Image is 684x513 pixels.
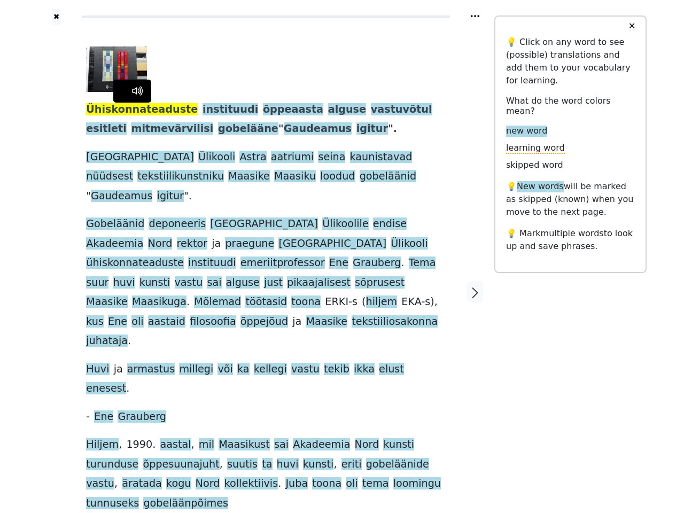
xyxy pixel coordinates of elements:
[517,181,564,192] span: New words
[114,363,123,376] span: ja
[86,170,133,183] span: nüüdsest
[329,256,348,270] span: Ene
[157,190,184,203] span: igitur
[131,315,143,329] span: oli
[126,382,129,395] span: .
[355,276,405,290] span: sõprusest
[132,296,186,309] span: Maasikuga
[366,458,429,471] span: gobeläänide
[188,256,236,270] span: instituudi
[350,151,413,164] span: kaunistavad
[506,143,565,154] span: learning word
[126,438,152,452] span: 1990
[274,438,289,452] span: sai
[318,151,345,164] span: seina
[148,315,185,329] span: aastaid
[506,180,635,219] p: 💡 will be marked as skipped (known) when you move to the next page.
[86,497,139,510] span: tunnuseks
[366,296,398,309] span: hiljem
[306,315,347,329] span: Maasike
[401,296,430,309] span: EKA-s
[128,335,131,348] span: .
[430,296,438,309] span: ),
[86,382,126,395] span: enesest
[278,237,386,251] span: [GEOGRAPHIC_DATA]
[228,170,270,183] span: Maasike
[506,227,635,253] p: 💡 Mark to look up and save phrases.
[139,276,170,290] span: kunsti
[227,458,258,471] span: suutis
[86,217,144,231] span: Gobeläänid
[622,17,642,36] button: ✕
[291,296,321,309] span: toona
[118,410,166,424] span: Grauberg
[393,477,441,491] span: loomingu
[194,296,241,309] span: Mõlemad
[86,190,91,203] span: "
[218,122,278,136] span: gobelääne
[225,237,274,251] span: praegune
[224,477,278,491] span: kollektiivis
[86,122,127,136] span: esitleti
[324,363,349,376] span: tekib
[388,122,397,136] span: ".
[94,410,113,424] span: Ene
[360,170,416,183] span: gobeläänid
[401,256,404,270] span: .
[220,458,223,471] span: ,
[199,438,214,452] span: mil
[143,497,228,510] span: gobeläänpõimes
[86,256,184,270] span: ühiskonnateaduste
[196,477,220,491] span: Nord
[160,438,191,452] span: aastal
[210,217,318,231] span: [GEOGRAPHIC_DATA]
[373,217,407,231] span: endise
[86,458,138,471] span: turunduse
[217,363,232,376] span: või
[86,477,114,491] span: vastu
[86,103,198,116] span: Ühiskonnateaduste
[371,103,432,116] span: vastuvõtul
[355,438,379,452] span: Nord
[506,36,635,87] p: 💡 Click on any word to see (possible) translations and add them to your vocabulary for learning.
[137,170,224,183] span: tekstiilikunstniku
[152,438,156,452] span: .
[86,438,119,452] span: Hiljem
[506,96,635,116] h6: What do the word colors mean?
[328,103,366,116] span: alguse
[86,315,104,329] span: kus
[86,410,90,424] span: -
[333,458,337,471] span: ,
[226,276,260,290] span: alguse
[119,438,122,452] span: ,
[320,170,355,183] span: loodud
[52,9,61,25] button: ✖
[122,477,162,491] span: äratada
[341,458,362,471] span: eriti
[541,228,604,238] span: multiple words
[148,237,173,251] span: Nord
[212,237,221,251] span: ja
[240,256,325,270] span: emeriitprofessor
[278,477,281,491] span: .
[86,151,194,164] span: [GEOGRAPHIC_DATA]
[362,477,389,491] span: tema
[91,190,152,203] span: Gaudeamus
[245,296,287,309] span: töötasid
[292,315,301,329] span: ja
[284,122,352,136] span: Gaudeamus
[239,151,266,164] span: Astra
[191,438,195,452] span: ,
[186,296,190,309] span: .
[262,458,272,471] span: ta
[179,363,213,376] span: millegi
[207,276,221,290] span: sai
[312,477,341,491] span: toona
[271,151,314,164] span: aatriumi
[293,438,350,452] span: Akadeemia
[287,276,351,290] span: pikaajalisest
[264,276,283,290] span: just
[86,363,109,376] span: Huvi
[506,160,563,171] span: skipped word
